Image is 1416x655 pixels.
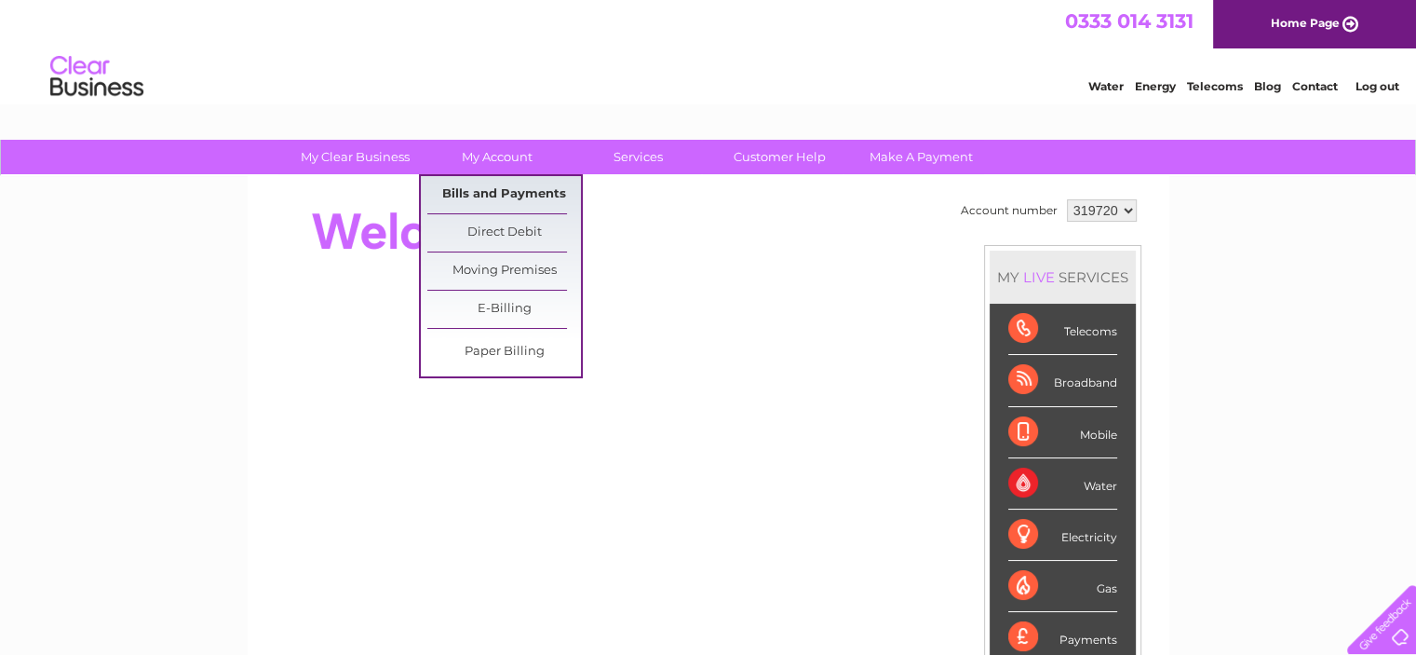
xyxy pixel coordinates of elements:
a: My Account [420,140,573,174]
a: Energy [1135,79,1176,93]
a: Direct Debit [427,214,581,252]
td: Account number [956,195,1062,226]
a: 0333 014 3131 [1065,9,1193,33]
a: Customer Help [703,140,856,174]
div: Telecoms [1008,304,1117,355]
a: Services [561,140,715,174]
a: My Clear Business [278,140,432,174]
a: Bills and Payments [427,176,581,213]
a: Water [1088,79,1124,93]
div: Broadband [1008,355,1117,406]
a: Log out [1355,79,1398,93]
img: logo.png [49,48,144,105]
a: Moving Premises [427,252,581,290]
a: E-Billing [427,291,581,328]
div: LIVE [1019,268,1059,286]
a: Contact [1292,79,1338,93]
div: MY SERVICES [990,251,1136,304]
div: Water [1008,458,1117,510]
div: Mobile [1008,407,1117,458]
div: Electricity [1008,510,1117,561]
a: Paper Billing [427,334,581,371]
div: Clear Business is a trading name of Verastar Limited (registered in [GEOGRAPHIC_DATA] No. 3667643... [269,10,1149,90]
a: Blog [1254,79,1281,93]
a: Make A Payment [844,140,998,174]
div: Gas [1008,561,1117,612]
a: Telecoms [1187,79,1243,93]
